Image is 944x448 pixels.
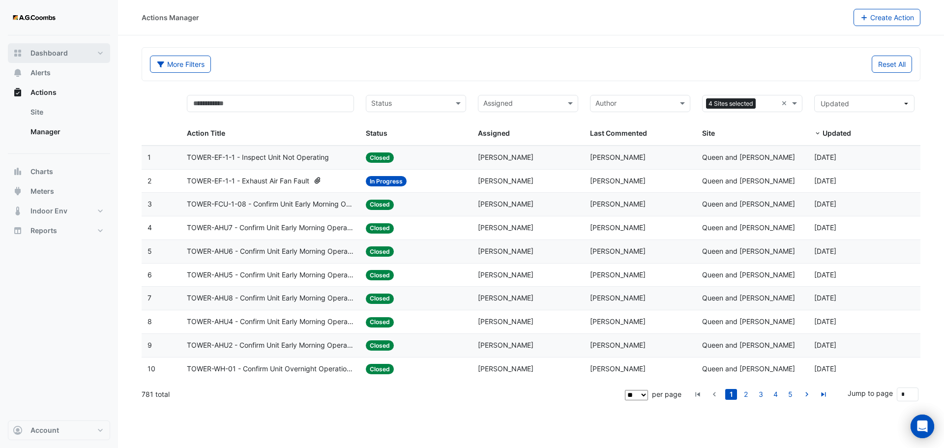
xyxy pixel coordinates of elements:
[814,341,836,349] span: 2025-08-04T08:51:57.146
[8,221,110,240] button: Reports
[702,223,795,232] span: Queen and [PERSON_NAME]
[187,222,354,234] span: TOWER-AHU7 - Confirm Unit Early Morning Operation (Energy Saving)
[366,200,394,210] span: Closed
[702,177,795,185] span: Queen and [PERSON_NAME]
[769,389,781,400] a: 4
[478,177,533,185] span: [PERSON_NAME]
[702,153,795,161] span: Queen and [PERSON_NAME]
[814,270,836,279] span: 2025-08-04T08:52:19.820
[147,177,151,185] span: 2
[738,389,753,400] li: page 2
[187,246,354,257] span: TOWER-AHU6 - Confirm Unit Early Morning Operation (Energy Saving)
[911,415,934,438] div: Open Intercom Messenger
[8,83,110,102] button: Actions
[590,200,646,208] span: [PERSON_NAME]
[590,364,646,373] span: [PERSON_NAME]
[187,363,354,375] span: TOWER-WH-01 - Confirm Unit Overnight Operation (Energy Waste)
[30,425,59,435] span: Account
[30,167,53,177] span: Charts
[366,317,394,328] span: Closed
[702,317,795,326] span: Queen and [PERSON_NAME]
[814,223,836,232] span: 2025-08-04T08:52:40.449
[147,247,152,255] span: 5
[187,340,354,351] span: TOWER-AHU2 - Confirm Unit Early Morning Operation (Energy Saving)
[366,340,394,351] span: Closed
[187,269,354,281] span: TOWER-AHU5 - Confirm Unit Early Morning Operation (Energy Saving)
[8,420,110,440] button: Account
[818,389,829,400] a: go to last page
[8,201,110,221] button: Indoor Env
[12,8,56,28] img: Company Logo
[147,364,155,373] span: 10
[702,129,715,137] span: Site
[702,270,795,279] span: Queen and [PERSON_NAME]
[478,129,510,137] span: Assigned
[725,389,737,400] a: 1
[8,43,110,63] button: Dashboard
[13,48,23,58] app-icon: Dashboard
[142,382,623,407] div: 781 total
[187,152,329,163] span: TOWER-EF-1-1 - Inspect Unit Not Operating
[814,247,836,255] span: 2025-08-04T08:52:27.645
[753,389,768,400] li: page 3
[150,56,211,73] button: More Filters
[30,88,57,97] span: Actions
[854,9,921,26] button: Create Action
[702,247,795,255] span: Queen and [PERSON_NAME]
[702,200,795,208] span: Queen and [PERSON_NAME]
[872,56,912,73] button: Reset All
[590,177,646,185] span: [PERSON_NAME]
[147,270,152,279] span: 6
[8,102,110,146] div: Actions
[30,186,54,196] span: Meters
[801,389,813,400] a: go to next page
[702,364,795,373] span: Queen and [PERSON_NAME]
[706,98,756,109] span: 4 Sites selected
[478,364,533,373] span: [PERSON_NAME]
[142,12,199,23] div: Actions Manager
[814,177,836,185] span: 2025-08-04T09:01:10.121
[783,389,797,400] li: page 5
[768,389,783,400] li: page 4
[187,316,354,328] span: TOWER-AHU4 - Confirm Unit Early Morning Operation (Energy Saving)
[590,270,646,279] span: [PERSON_NAME]
[366,129,387,137] span: Status
[724,389,738,400] li: page 1
[590,223,646,232] span: [PERSON_NAME]
[366,294,394,304] span: Closed
[366,223,394,234] span: Closed
[13,88,23,97] app-icon: Actions
[814,153,836,161] span: 2025-08-04T09:01:37.603
[187,129,225,137] span: Action Title
[590,294,646,302] span: [PERSON_NAME]
[740,389,752,400] a: 2
[13,167,23,177] app-icon: Charts
[366,246,394,257] span: Closed
[814,294,836,302] span: 2025-08-04T08:52:11.910
[814,95,914,112] button: Updated
[147,200,152,208] span: 3
[147,294,151,302] span: 7
[478,270,533,279] span: [PERSON_NAME]
[23,122,110,142] a: Manager
[366,364,394,374] span: Closed
[366,176,407,186] span: In Progress
[784,389,796,400] a: 5
[590,341,646,349] span: [PERSON_NAME]
[708,389,720,400] a: go to previous page
[8,63,110,83] button: Alerts
[187,176,309,187] span: TOWER-EF-1-1 - Exhaust Air Fan Fault
[147,223,152,232] span: 4
[187,199,354,210] span: TOWER-FCU-1-08 - Confirm Unit Early Morning Operation (Energy Saving)
[590,153,646,161] span: [PERSON_NAME]
[478,247,533,255] span: [PERSON_NAME]
[13,226,23,236] app-icon: Reports
[366,152,394,163] span: Closed
[814,200,836,208] span: 2025-08-04T08:52:46.363
[23,102,110,122] a: Site
[147,153,151,161] span: 1
[147,317,152,326] span: 8
[755,389,767,400] a: 3
[814,317,836,326] span: 2025-08-04T08:52:04.697
[478,341,533,349] span: [PERSON_NAME]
